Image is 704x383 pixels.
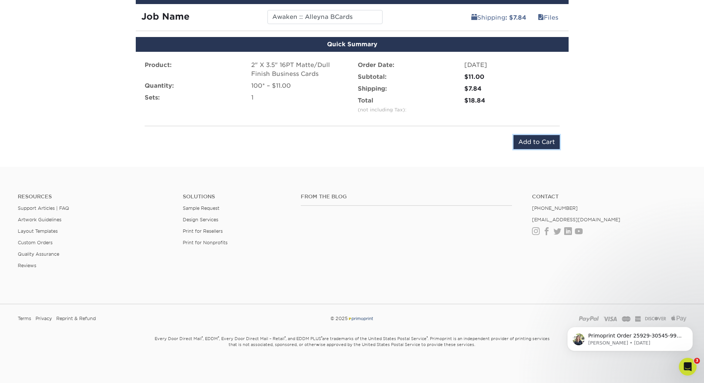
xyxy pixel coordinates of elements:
label: Sets: [145,93,160,102]
a: [PHONE_NUMBER] [532,205,578,211]
a: Contact [532,194,686,200]
a: Quality Assurance [18,251,59,257]
a: Sample Request [183,205,219,211]
h4: Resources [18,194,172,200]
div: v 4.0.25 [21,12,36,18]
label: Quantity: [145,81,174,90]
a: [EMAIL_ADDRESS][DOMAIN_NAME] [532,217,620,222]
div: Quick Summary [136,37,569,52]
a: Support Articles | FAQ [18,205,69,211]
a: Reprint & Refund [56,313,96,324]
small: Every Door Direct Mail , EDDM , Every Door Direct Mail – Retail , and EDDM PLUS are trademarks of... [136,333,569,366]
label: Total [358,96,407,114]
span: files [538,14,544,21]
div: Keywords by Traffic [82,44,125,48]
p: Message from Irene, sent 1w ago [32,28,128,35]
div: 2" X 3.5" 16PT Matte/Dull Finish Business Cards [251,61,347,78]
b: : $7.84 [505,14,526,21]
label: Shipping: [358,84,387,93]
div: Domain: [DOMAIN_NAME] [19,19,81,25]
label: Product: [145,61,172,70]
span: 3 [694,358,700,364]
div: $18.84 [464,96,560,105]
a: Shipping: $7.84 [466,10,531,25]
a: Print for Nonprofits [183,240,228,245]
div: 100* – $11.00 [251,81,347,90]
a: Custom Orders [18,240,53,245]
img: Primoprint [348,316,374,321]
img: website_grey.svg [12,19,18,25]
a: Design Services [183,217,218,222]
div: Domain Overview [28,44,66,48]
h4: Solutions [183,194,290,200]
span: Primoprint Order 25929-30545-9924 Our Quality Assurance Department has determined that this job 2... [32,21,127,152]
a: Reviews [18,263,36,268]
input: Enter a job name [267,10,383,24]
label: Subtotal: [358,73,387,81]
a: Layout Templates [18,228,58,234]
img: tab_domain_overview_orange.svg [20,43,26,49]
strong: Job Name [141,11,189,22]
iframe: Intercom live chat [679,358,697,376]
iframe: Intercom notifications message [556,311,704,363]
div: [DATE] [464,61,560,70]
small: (not including Tax): [358,107,407,112]
a: Files [533,10,563,25]
img: tab_keywords_by_traffic_grey.svg [74,43,80,49]
a: Artwork Guidelines [18,217,61,222]
sup: ® [218,336,219,339]
img: logo_orange.svg [12,12,18,18]
a: Print for Resellers [183,228,223,234]
div: 1 [251,93,347,102]
div: $7.84 [464,84,560,93]
input: Add to Cart [513,135,560,149]
sup: ® [284,336,286,339]
sup: ® [321,336,322,339]
div: $11.00 [464,73,560,81]
sup: ® [427,336,428,339]
sup: ® [202,336,203,339]
a: Privacy [36,313,52,324]
span: shipping [471,14,477,21]
h4: From the Blog [301,194,512,200]
div: © 2025 [239,313,465,324]
a: Terms [18,313,31,324]
label: Order Date: [358,61,394,70]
